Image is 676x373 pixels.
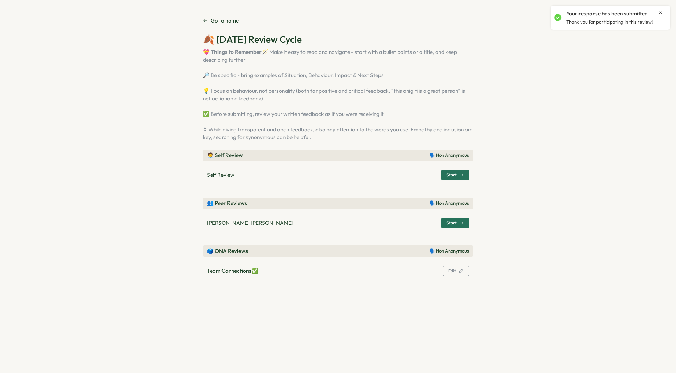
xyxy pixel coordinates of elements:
p: 🗣️ Non Anonymous [429,248,469,254]
p: [PERSON_NAME] [PERSON_NAME] [207,219,293,227]
p: Your response has been submitted [566,10,648,18]
h2: 🍂 [DATE] Review Cycle [203,33,473,45]
span: Edit [448,269,456,273]
p: 🪄 Make it easy to read and navigate - start with a bullet points or a title, and keep describing ... [203,48,473,141]
span: Start [446,221,457,225]
button: Close notification [658,10,663,15]
p: 🗣️ Non Anonymous [429,200,469,206]
p: 🗣️ Non Anonymous [429,152,469,158]
a: Go to home [203,17,239,25]
p: Self Review [207,171,234,179]
button: Edit [443,266,469,276]
p: 🧑‍💼 Self Review [207,151,243,159]
p: Team Connections ✅ [207,267,258,275]
p: 👥 Peer Reviews [207,199,247,207]
p: Thank you for participating in this review! [566,19,653,25]
strong: 💝 Things to Remember [203,49,262,55]
p: Go to home [211,17,239,25]
span: Start [446,173,457,177]
button: Start [441,170,469,180]
button: Start [441,218,469,228]
p: 🗳️ ONA Reviews [207,247,248,255]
